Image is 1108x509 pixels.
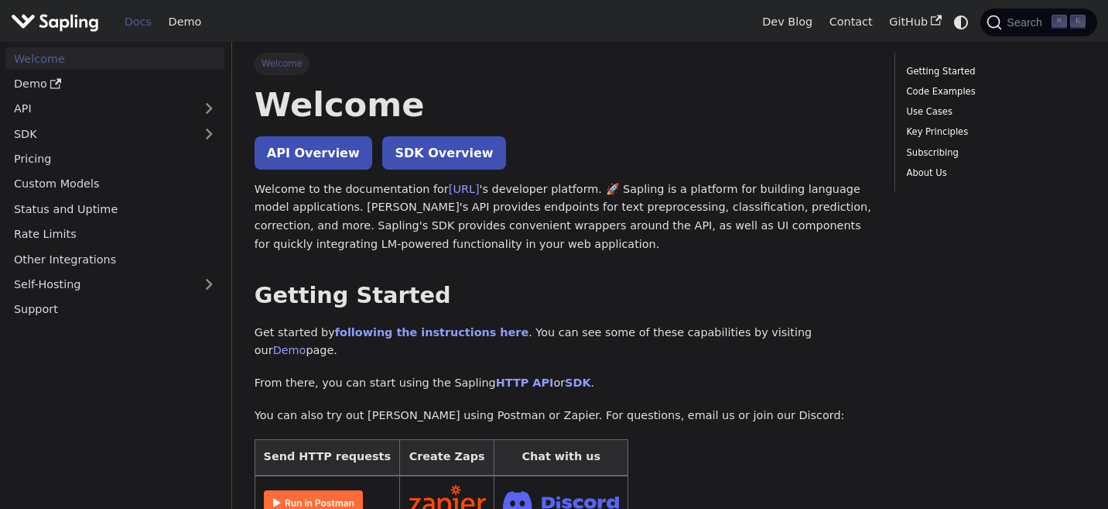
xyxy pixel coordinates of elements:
[5,248,224,270] a: Other Integrations
[494,439,628,476] th: Chat with us
[399,439,494,476] th: Create Zaps
[5,173,224,195] a: Custom Models
[255,53,873,74] nav: Breadcrumbs
[335,326,528,339] a: following the instructions here
[255,84,873,126] h1: Welcome
[255,181,873,254] p: Welcome to the documentation for 's developer platform. 🚀 Sapling is a platform for building lang...
[5,223,224,246] a: Rate Limits
[116,10,160,34] a: Docs
[449,183,480,195] a: [URL]
[255,324,873,361] p: Get started by . You can see some of these capabilities by visiting our page.
[980,9,1096,36] button: Search (Command+K)
[907,64,1080,79] a: Getting Started
[496,377,554,389] a: HTTP API
[5,122,193,145] a: SDK
[193,122,224,145] button: Expand sidebar category 'SDK'
[907,125,1080,139] a: Key Principles
[5,73,224,95] a: Demo
[754,10,820,34] a: Dev Blog
[5,148,224,170] a: Pricing
[11,11,104,33] a: Sapling.ai
[5,47,224,70] a: Welcome
[907,84,1080,99] a: Code Examples
[5,98,193,120] a: API
[255,374,873,393] p: From there, you can start using the Sapling or .
[255,407,873,425] p: You can also try out [PERSON_NAME] using Postman or Zapier. For questions, email us or join our D...
[273,344,306,356] a: Demo
[907,166,1080,181] a: About Us
[1070,15,1086,29] kbd: K
[255,53,309,74] span: Welcome
[1052,15,1067,29] kbd: ⌘
[1002,16,1052,29] span: Search
[255,136,372,170] a: API Overview
[160,10,210,34] a: Demo
[5,298,224,321] a: Support
[5,273,224,296] a: Self-Hosting
[907,146,1080,160] a: Subscribing
[950,11,973,33] button: Switch between dark and light mode (currently system mode)
[255,282,873,310] h2: Getting Started
[193,98,224,120] button: Expand sidebar category 'API'
[881,10,949,34] a: GitHub
[565,377,590,389] a: SDK
[821,10,881,34] a: Contact
[5,198,224,220] a: Status and Uptime
[907,105,1080,119] a: Use Cases
[382,136,505,170] a: SDK Overview
[255,439,399,476] th: Send HTTP requests
[11,11,99,33] img: Sapling.ai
